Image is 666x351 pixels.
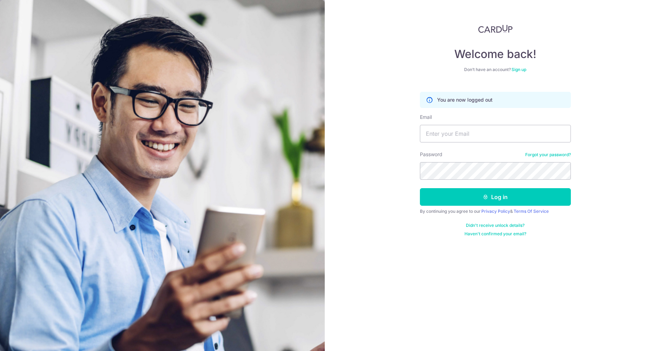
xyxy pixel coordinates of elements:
p: You are now logged out [437,96,493,103]
div: By continuing you agree to our & [420,209,571,214]
button: Log in [420,188,571,206]
label: Password [420,151,442,158]
img: CardUp Logo [478,25,513,33]
a: Forgot your password? [525,152,571,158]
a: Privacy Policy [481,209,510,214]
input: Enter your Email [420,125,571,142]
a: Terms Of Service [514,209,549,214]
a: Sign up [512,67,526,72]
a: Didn't receive unlock details? [466,223,525,228]
a: Haven't confirmed your email? [464,231,526,237]
label: Email [420,114,432,121]
h4: Welcome back! [420,47,571,61]
div: Don’t have an account? [420,67,571,72]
